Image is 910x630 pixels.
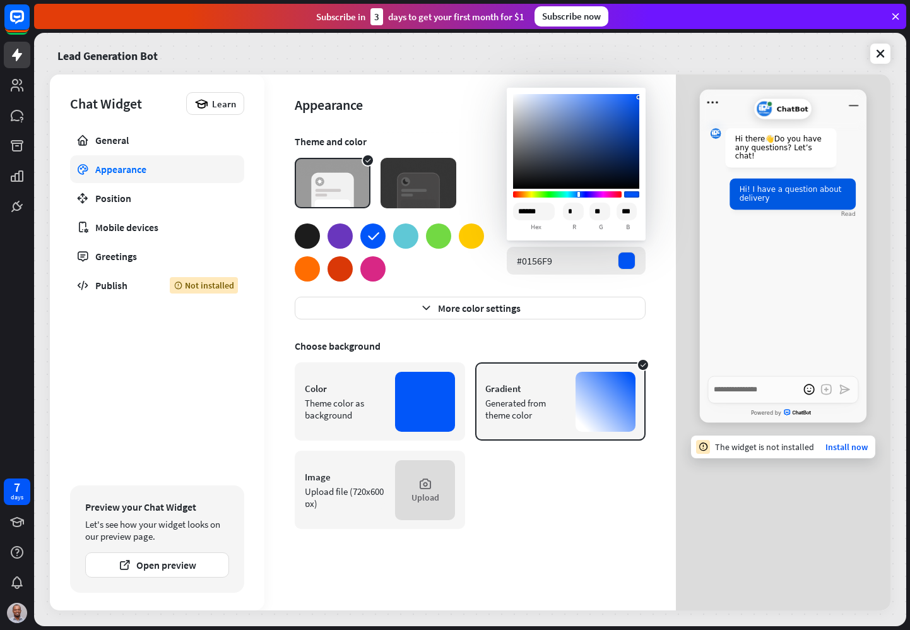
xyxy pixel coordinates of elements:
span: Powered by [751,410,781,416]
a: Greetings [70,242,244,270]
div: Appearance [95,163,219,175]
div: Position [95,192,219,205]
div: Chat Widget [70,95,180,112]
button: open emoji picker [800,381,817,398]
span: Hi! I have a question about delivery [740,186,842,203]
span: r [563,220,586,234]
div: Publish [95,279,151,292]
span: ChatBot [777,105,808,113]
button: Send a message [836,381,853,398]
div: Generated from theme color [485,397,565,421]
div: Not installed [170,277,238,294]
div: General [95,134,219,146]
div: Appearance [295,96,567,114]
div: Theme color as background [305,397,385,421]
a: General [70,126,244,154]
span: Learn [212,98,236,110]
button: Add an attachment [818,381,835,398]
div: Current color is rgba(1,86,249,1) [624,191,639,198]
img: Agent's avatar [711,128,721,139]
div: #0156F9 [517,254,552,267]
div: Current agent's avatarChatBot [754,98,813,120]
div: Choose background [295,340,646,352]
a: 7 days [4,478,30,505]
div: Upload file (720x600 px) [305,485,385,509]
button: Open preview [85,552,229,578]
a: Appearance [70,155,244,183]
div: days [11,493,23,502]
div: Image [305,471,385,483]
a: Lead Generation Bot [57,40,158,67]
button: More color settings [295,297,646,319]
div: Greetings [95,250,219,263]
div: Color [305,383,385,395]
div: Subscribe now [535,6,608,27]
textarea: Write a message… [708,376,858,403]
a: Publish Not installed [70,271,244,299]
img: Current agent's avatar [757,102,772,117]
a: Mobile devices [70,213,244,241]
div: 3 [370,8,383,25]
div: Theme and color [295,135,646,148]
span: b [617,220,639,234]
div: Mobile devices [95,221,219,234]
button: Minimize window [845,94,862,111]
span: g [589,220,612,234]
button: Open LiveChat chat widget [10,5,48,43]
div: Read [841,211,856,218]
span: hex [513,220,559,234]
div: Preview your Chat Widget [85,501,229,513]
span: ChatBot [784,410,815,417]
span: Hi there 👋 Do you have any questions? Let’s chat! [735,134,822,160]
a: Position [70,184,244,212]
div: A color preset, pick one to set as current color [507,234,646,241]
div: 7 [14,482,20,493]
div: Upload [411,492,439,503]
a: Powered byChatBot [700,405,866,421]
div: Subscribe in days to get your first month for $1 [316,8,524,25]
div: Let's see how your widget looks on our preview page. [85,518,229,542]
div: The widget is not installed [715,441,814,453]
div: Gradient [485,383,565,395]
div: Sketch color picker [507,88,646,241]
button: Open menu [704,94,721,111]
a: Install now [825,441,868,453]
